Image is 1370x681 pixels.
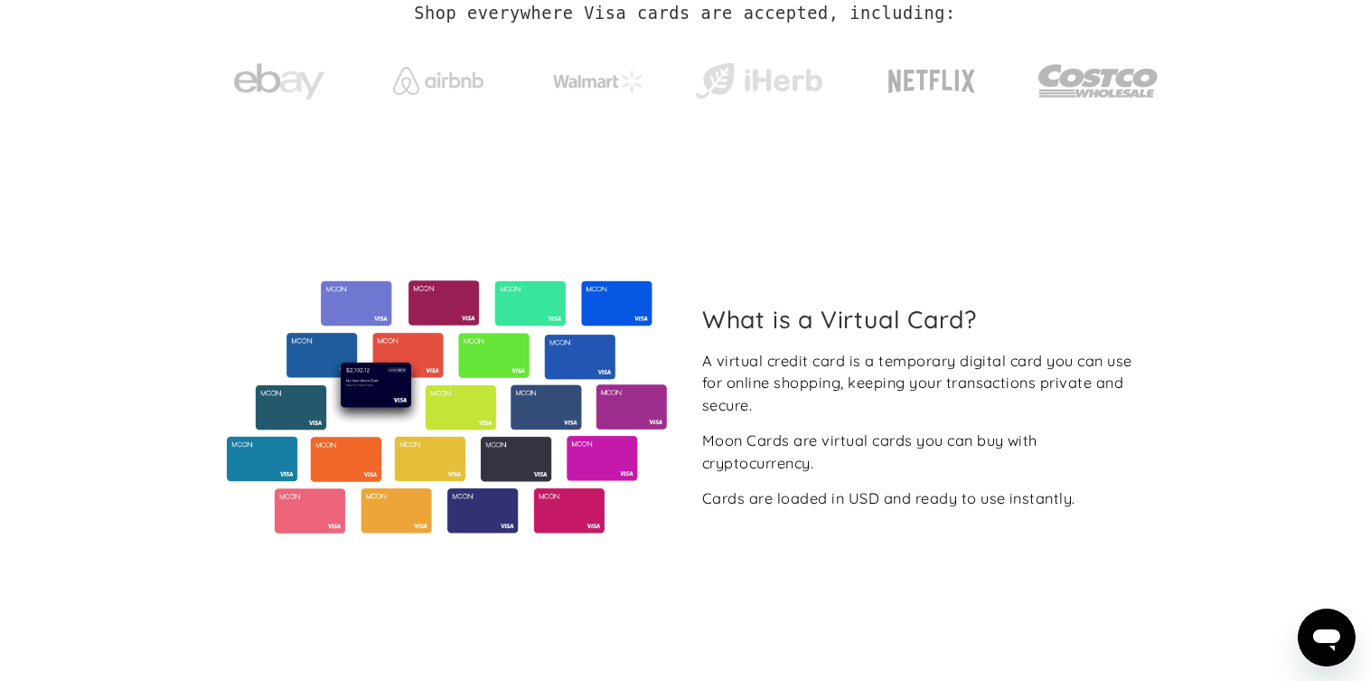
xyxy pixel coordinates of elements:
div: Moon Cards are virtual cards you can buy with cryptocurrency. [702,430,1144,474]
img: Virtual cards from Moon [224,280,670,534]
div: A virtual credit card is a temporary digital card you can use for online shopping, keeping your t... [702,350,1144,417]
iframe: Button to launch messaging window [1298,609,1356,667]
a: Walmart [531,52,666,101]
img: Walmart [553,71,643,92]
a: iHerb [691,40,826,114]
img: Costco [1037,47,1159,115]
h2: What is a Virtual Card? [702,305,1144,334]
a: Netflix [851,41,1013,113]
div: Cards are loaded in USD and ready to use instantly. [702,487,1075,510]
h2: Shop everywhere Visa cards are accepted, including: [414,4,955,24]
a: Costco [1037,29,1159,124]
img: Airbnb [393,67,483,95]
a: ebay [211,35,346,119]
a: Airbnb [371,49,506,104]
img: iHerb [691,58,826,105]
img: Netflix [887,59,977,104]
img: ebay [234,53,324,110]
